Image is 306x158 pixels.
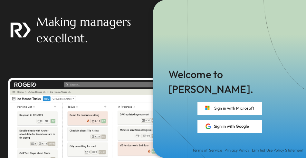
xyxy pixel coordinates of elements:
[197,120,262,133] button: Sign in with Google
[168,67,291,97] p: Welcome to [PERSON_NAME].
[36,14,184,47] p: Making managers excellent.
[192,148,222,153] a: Terms of Service
[225,148,249,153] a: Privacy Policy
[252,148,303,153] a: Limited Use Policy Statement
[197,102,262,115] button: Sign in with Microsoft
